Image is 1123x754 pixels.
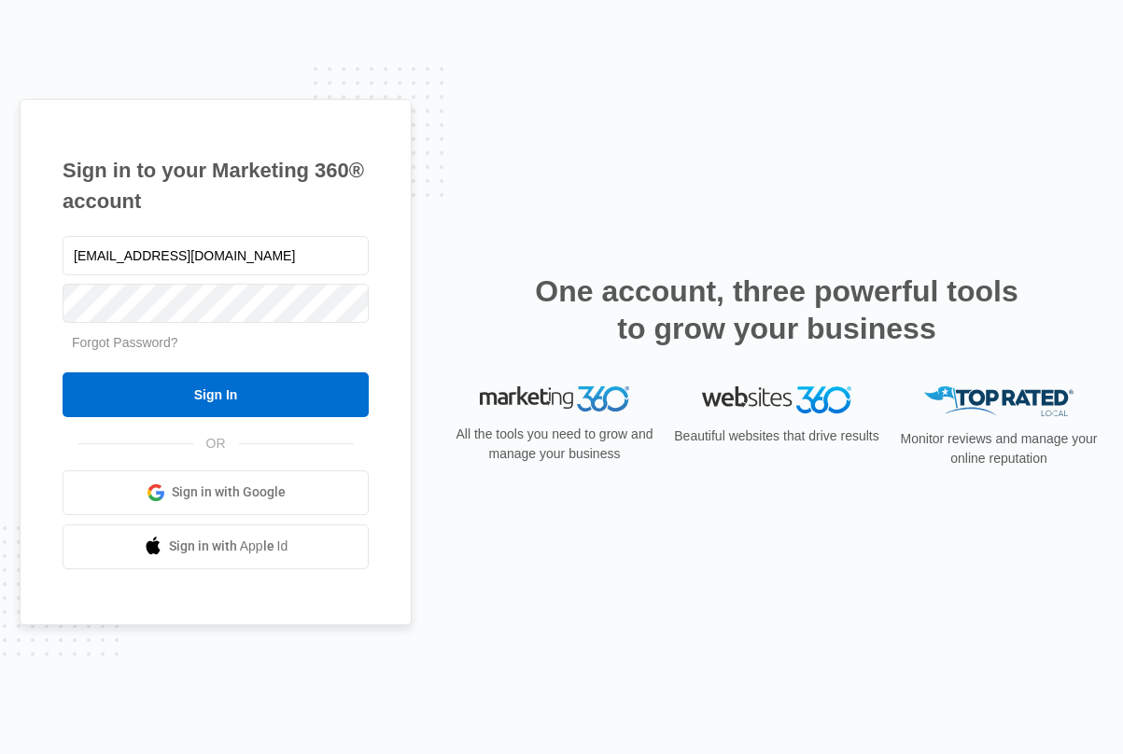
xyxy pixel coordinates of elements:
[702,386,851,413] img: Websites 360
[63,524,369,569] a: Sign in with Apple Id
[480,386,629,412] img: Marketing 360
[672,426,881,446] p: Beautiful websites that drive results
[63,236,369,275] input: Email
[193,434,239,454] span: OR
[529,272,1024,347] h2: One account, three powerful tools to grow your business
[72,335,178,350] a: Forgot Password?
[63,372,369,417] input: Sign In
[172,482,286,502] span: Sign in with Google
[894,429,1103,468] p: Monitor reviews and manage your online reputation
[169,537,288,556] span: Sign in with Apple Id
[450,425,659,464] p: All the tools you need to grow and manage your business
[63,470,369,515] a: Sign in with Google
[63,155,369,216] h1: Sign in to your Marketing 360® account
[924,386,1074,417] img: Top Rated Local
